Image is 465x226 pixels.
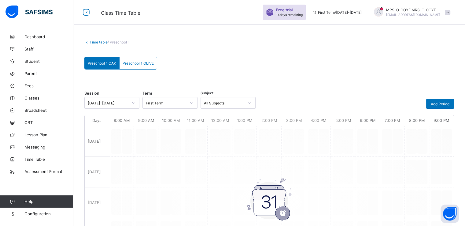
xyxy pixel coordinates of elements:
img: safsims [6,6,53,18]
span: session/term information [312,10,362,15]
span: [EMAIL_ADDRESS][DOMAIN_NAME] [386,13,440,17]
span: Dashboard [24,34,73,39]
div: 5:00 PM [331,115,355,126]
span: Subject [201,91,213,95]
img: sticker-purple.71386a28dfed39d6af7621340158ba97.svg [266,9,274,16]
span: Preschool 1 OLIVE [123,61,154,66]
span: Configuration [24,211,73,216]
span: MRS. O. OOYE MRS. O. OOYE [386,8,440,12]
div: 11:00 AM [183,115,208,126]
span: Broadsheet [24,108,73,113]
span: Term [142,91,152,96]
div: MRS. O. OOYEMRS. O. OOYE [368,7,453,17]
div: 7:00 PM [380,115,404,126]
span: Student [24,59,73,64]
span: Staff [24,47,73,51]
span: Add Period [431,102,449,106]
span: Session [84,91,99,96]
span: Classes [24,96,73,100]
span: Class Time Table [101,10,140,16]
div: [DATE]-[DATE] [88,101,128,105]
div: 4:00 PM [306,115,330,126]
img: gery-calendar.52d17cb8ce316cacc015ad16d2b21a25.svg [246,178,292,222]
button: Open asap [441,205,459,223]
div: 10:00 AM [158,115,183,126]
span: Parent [24,71,73,76]
a: Time table [90,40,108,44]
span: Help [24,199,73,204]
div: All Subjects [204,101,244,105]
span: CBT [24,120,73,125]
span: Fees [24,83,73,88]
span: Free trial [276,8,300,12]
span: Assessment Format [24,169,73,174]
span: Preschool 1 OAK [88,61,116,66]
div: 8:00 AM [109,115,134,126]
div: 12:00 AM [208,115,232,126]
div: 6:00 PM [355,115,380,126]
span: Lesson Plan [24,132,73,137]
span: / Preschool 1 [108,40,130,44]
div: 9:00 PM [429,115,454,126]
div: 9:00 AM [134,115,158,126]
span: 14 days remaining [276,13,303,17]
span: Messaging [24,145,73,149]
div: 2:00 PM [257,115,281,126]
div: 3:00 PM [282,115,306,126]
div: 8:00 PM [404,115,429,126]
div: Days [85,115,109,126]
div: 1:00 PM [232,115,257,126]
div: First Term [146,101,186,105]
span: Time Table [24,157,73,162]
